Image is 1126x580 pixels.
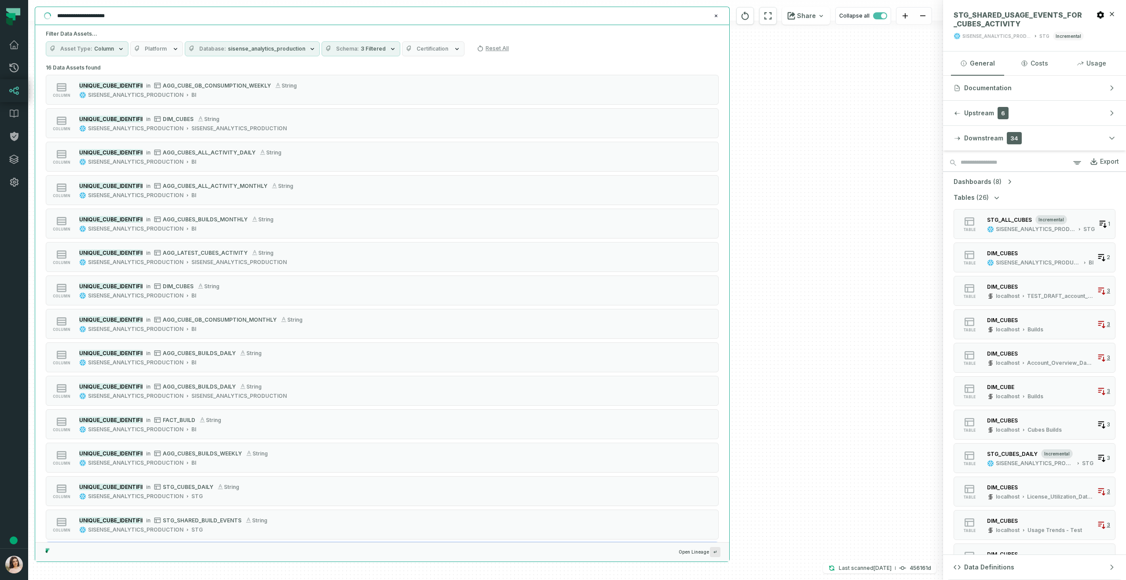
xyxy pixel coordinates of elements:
button: columnUNIQUE_CUBE_IDENTIFIERinAGG_CUBES_BUILDS_DAILYstringSISENSE_ANALYTICS_PRODUCTIONSISENSE_ANA... [46,376,719,406]
span: Dashboards [954,177,991,186]
div: DIM_CUBE [987,384,1014,390]
a: Export [1082,155,1119,170]
div: DIM_CUBES [987,250,1018,257]
span: STG_SHARED_BUILD_EVENTS [163,517,241,524]
span: incremental [1041,449,1073,459]
span: 2 [1107,254,1110,261]
span: in [146,250,150,256]
div: SISENSE_ANALYTICS_PRODUCTION [191,125,287,132]
div: STG [191,526,203,533]
mark: UNIQUE_CUBE_IDENTIFIER [79,484,148,490]
span: Open Lineage [679,547,720,557]
div: UNIQUE_CUBE_IDENTIFIER [79,517,143,524]
span: Press ↵ to add a new Data Asset to the graph [710,547,720,557]
span: table [963,428,976,433]
span: column [53,160,70,165]
div: STG [1083,226,1095,233]
span: Documentation [964,84,1012,92]
span: table [963,495,976,499]
div: UNIQUE_CUBE_IDENTIFIER [79,183,143,189]
div: STG [191,493,203,500]
button: tablelocalhostCubes Builds3 [954,410,1115,440]
button: Asset TypeColumn [46,41,128,56]
div: localhost [996,360,1020,367]
div: SISENSE_ANALYTICS_PRODUCTION [88,526,183,533]
span: AGG_CUBES_BUILDS_DAILY [163,350,236,356]
mark: UNIQUE_CUBE_IDENTIFIER [79,216,148,223]
div: Account_Overview_Datamodel [1027,360,1093,367]
div: BI [191,326,196,333]
mark: UNIQUE_CUBE_IDENTIFIER [79,316,148,323]
span: string [252,450,268,457]
span: 3 [1107,287,1110,294]
button: columnUNIQUE_CUBE_IDENTIFIERinAGG_CUBES_BUILDS_MONTHLYstringSISENSE_ANALYTICS_PRODUCTIONBI [46,209,719,239]
mark: UNIQUE_CUBE_IDENTIFIER [79,82,148,89]
div: SISENSE_ANALYTICS_PRODUCTION [191,259,287,266]
span: string [204,283,219,290]
span: 3 [1107,354,1110,361]
mark: UNIQUE_CUBE_IDENTIFIER [79,383,148,390]
span: column [53,261,70,265]
div: BI [191,359,196,366]
button: tableincrementalSISENSE_ANALYTICS_PRODUCTIONSTG3 [954,443,1115,473]
span: AGG_CUBE_GB_CONSUMPTION_WEEKLY [163,82,271,89]
div: SISENSE_ANALYTICS_PRODUCTION [996,226,1075,233]
relative-time: Oct 8, 2025, 4:37 AM GMT+3 [874,565,892,571]
span: table [963,361,976,366]
mark: UNIQUE_CUBE_IDENTIFIER [79,350,148,356]
span: Asset Type [60,45,92,52]
div: STG [1082,460,1093,467]
div: License_Utilization_Datamodel [1027,493,1093,500]
div: Export [1100,158,1119,165]
div: BI [191,158,196,165]
button: Platform [130,41,183,56]
div: UNIQUE_CUBE_IDENTIFIER [79,283,143,290]
span: in [146,484,150,490]
span: column [53,327,70,332]
button: columnUNIQUE_CUBE_IDENTIFIERinAGG_CUBE_GB_CONSUMPTION_MONTHLYstringSISENSE_ANALYTICS_PRODUCTIONBI [46,309,719,339]
span: column [53,127,70,131]
div: UNIQUE_CUBE_IDENTIFIER [79,216,143,223]
span: Platform [145,45,167,52]
button: columnUNIQUE_CUBE_IDENTIFIERinAGG_CUBES_ALL_ACTIVITY_MONTHLYstringSISENSE_ANALYTICS_PRODUCTIONBI [46,175,719,205]
button: Collapse all [835,7,891,25]
div: STG_ALL_CUBES [987,217,1032,223]
span: table [963,261,976,265]
h4: 456161d [910,565,931,571]
div: Suggestions [35,62,729,542]
button: columnUNIQUE_CUBE_IDENTIFIERinAGG_CUBE_GB_CONSUMPTION_WEEKLYstringSISENSE_ANALYTICS_PRODUCTIONBI [46,75,719,105]
div: UNIQUE_CUBE_IDENTIFIER [79,350,143,356]
span: 3 [1107,455,1110,462]
span: table [963,529,976,533]
div: BI [191,292,196,299]
div: UNIQUE_CUBE_IDENTIFIER [79,316,143,323]
span: AGG_CUBES_ALL_ACTIVITY_DAILY [163,149,256,156]
span: AGG_LATEST_CUBES_ACTIVITY [163,250,248,256]
span: Downstream [964,134,1003,143]
span: AGG_CUBE_GB_CONSUMPTION_MONTHLY [163,316,277,323]
span: AGG_CUBES_BUILDS_MONTHLY [163,216,248,223]
div: Builds [1027,326,1043,333]
button: columnUNIQUE_CUBE_IDENTIFIERinAGG_CUBES_BUILDS_DAILYstringSISENSE_ANALYTICS_PRODUCTIONBI [46,342,719,372]
div: BI [191,192,196,199]
div: BI [1089,259,1093,266]
mark: UNIQUE_CUBE_IDENTIFIER [79,116,148,122]
button: Clear search query [712,11,720,20]
span: in [146,283,150,290]
span: column [53,394,70,399]
div: UNIQUE_CUBE_IDENTIFIER [79,250,143,256]
div: UNIQUE_CUBE_IDENTIFIER [79,116,143,122]
span: column [53,428,70,432]
span: incremental [1035,215,1067,224]
button: Documentation [943,76,1126,100]
span: column [53,227,70,231]
div: UNIQUE_CUBE_IDENTIFIER [79,149,143,156]
span: string [252,517,267,524]
span: AGG_CUBES_BUILDS_DAILY [163,383,236,390]
span: column [53,461,70,466]
div: SISENSE_ANALYTICS_PRODUCTION [996,259,1081,266]
span: string [281,82,297,89]
span: Database [199,45,226,52]
button: Reset All [473,41,512,55]
span: in [146,350,150,356]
